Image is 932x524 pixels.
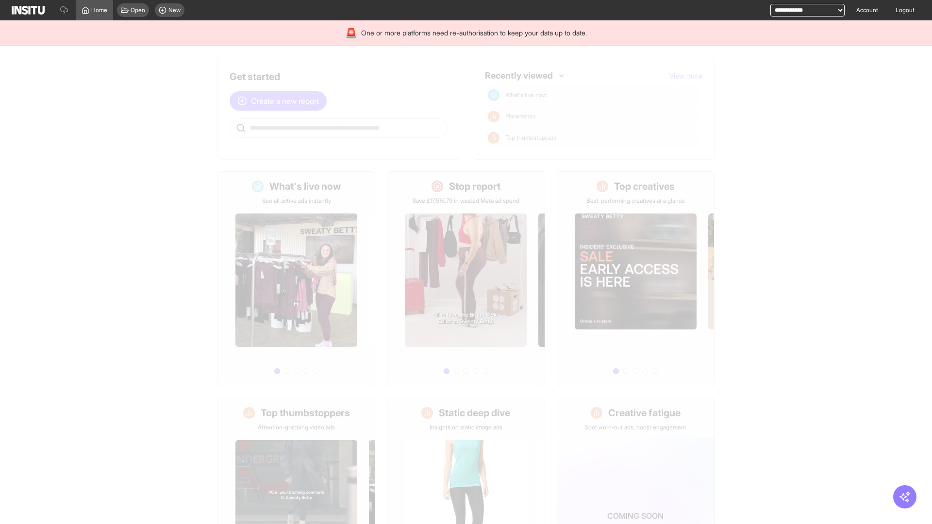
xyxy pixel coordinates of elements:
span: One or more platforms need re-authorisation to keep your data up to date. [361,28,587,38]
img: Logo [12,6,45,15]
div: 🚨 [345,26,357,40]
span: Open [131,6,145,14]
span: Home [91,6,107,14]
span: New [168,6,181,14]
